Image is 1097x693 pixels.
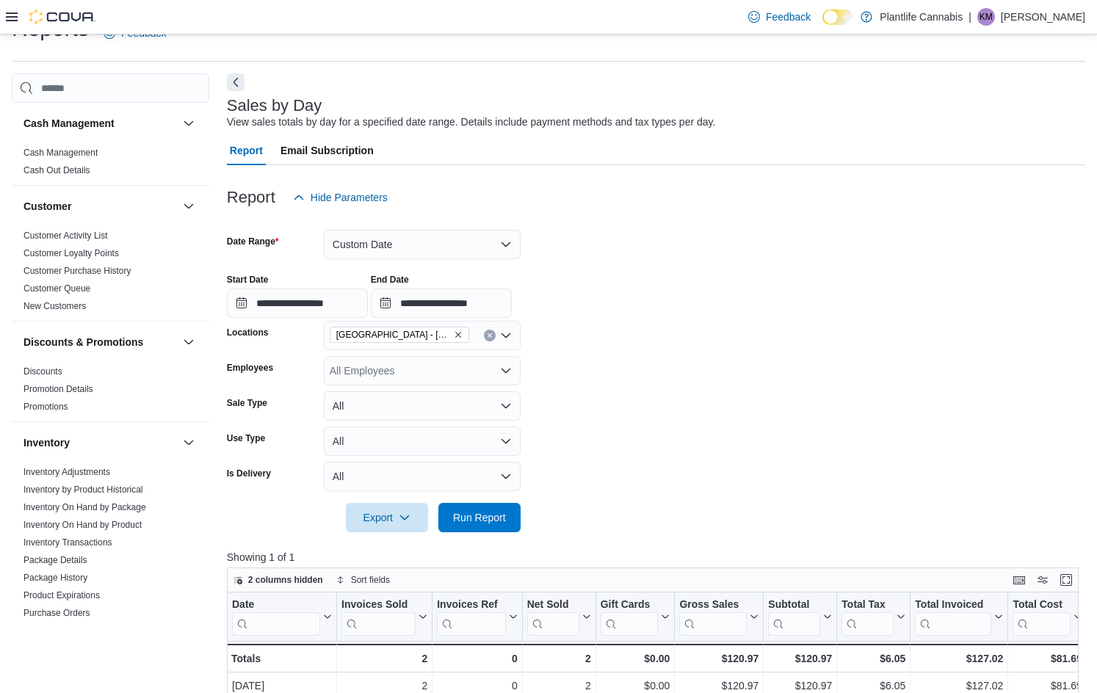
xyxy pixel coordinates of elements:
[23,199,177,214] button: Customer
[23,384,93,394] a: Promotion Details
[23,435,177,450] button: Inventory
[23,300,86,312] span: New Customers
[341,598,416,636] div: Invoices Sold
[23,519,142,531] span: Inventory On Hand by Product
[23,435,70,450] h3: Inventory
[453,510,506,525] span: Run Report
[23,383,93,395] span: Promotion Details
[23,283,90,294] a: Customer Queue
[23,590,100,601] a: Product Expirations
[23,520,142,530] a: Inventory On Hand by Product
[23,335,143,349] h3: Discounts & Promotions
[23,608,90,618] a: Purchase Orders
[287,183,394,212] button: Hide Parameters
[280,136,374,165] span: Email Subscription
[23,607,90,619] span: Purchase Orders
[23,537,112,548] a: Inventory Transactions
[227,189,275,206] h3: Report
[330,571,396,589] button: Sort fields
[23,266,131,276] a: Customer Purchase History
[23,401,68,413] span: Promotions
[227,432,265,444] label: Use Type
[600,598,658,612] div: Gift Cards
[23,248,119,258] a: Customer Loyalty Points
[180,434,198,451] button: Inventory
[346,503,428,532] button: Export
[1001,8,1085,26] p: [PERSON_NAME]
[232,598,320,612] div: Date
[679,650,759,667] div: $120.97
[915,650,1003,667] div: $127.02
[500,330,512,341] button: Open list of options
[484,330,496,341] button: Clear input
[969,8,971,26] p: |
[768,598,820,612] div: Subtotal
[371,274,409,286] label: End Date
[227,468,271,479] label: Is Delivery
[231,650,332,667] div: Totals
[23,231,108,241] a: Customer Activity List
[227,362,273,374] label: Employees
[230,136,263,165] span: Report
[311,190,388,205] span: Hide Parameters
[822,10,853,25] input: Dark Mode
[841,598,894,636] div: Total Tax
[227,397,267,409] label: Sale Type
[1013,598,1070,636] div: Total Cost
[23,502,146,512] a: Inventory On Hand by Package
[23,116,177,131] button: Cash Management
[330,327,469,343] span: Edmonton - South Common
[526,598,579,636] div: Net Sold
[336,327,451,342] span: [GEOGRAPHIC_DATA] - [GEOGRAPHIC_DATA]
[23,589,100,601] span: Product Expirations
[437,598,517,636] button: Invoices Ref
[23,467,110,477] a: Inventory Adjustments
[23,148,98,158] a: Cash Management
[980,8,993,26] span: KM
[23,301,86,311] a: New Customers
[23,555,87,565] a: Package Details
[679,598,759,636] button: Gross Sales
[880,8,963,26] p: Plantlife Cannabis
[841,598,905,636] button: Total Tax
[227,97,322,115] h3: Sales by Day
[1010,571,1028,589] button: Keyboard shortcuts
[437,598,505,636] div: Invoices Ref
[227,274,269,286] label: Start Date
[324,391,521,421] button: All
[341,598,416,612] div: Invoices Sold
[915,598,1003,636] button: Total Invoiced
[324,230,521,259] button: Custom Date
[227,236,279,247] label: Date Range
[341,598,427,636] button: Invoices Sold
[977,8,995,26] div: Kati Michalec
[232,598,332,636] button: Date
[371,289,512,318] input: Press the down key to open a popover containing a calendar.
[341,650,427,667] div: 2
[324,427,521,456] button: All
[23,199,71,214] h3: Customer
[23,402,68,412] a: Promotions
[180,115,198,132] button: Cash Management
[23,573,87,583] a: Package History
[12,144,209,185] div: Cash Management
[227,327,269,338] label: Locations
[679,598,747,636] div: Gross Sales
[12,463,209,663] div: Inventory
[768,598,832,636] button: Subtotal
[766,10,811,24] span: Feedback
[768,598,820,636] div: Subtotal
[915,598,991,612] div: Total Invoiced
[600,650,670,667] div: $0.00
[355,503,419,532] span: Export
[12,363,209,421] div: Discounts & Promotions
[1013,598,1082,636] button: Total Cost
[1013,650,1082,667] div: $81.69
[23,366,62,377] span: Discounts
[23,147,98,159] span: Cash Management
[679,598,747,612] div: Gross Sales
[227,115,716,130] div: View sales totals by day for a specified date range. Details include payment methods and tax type...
